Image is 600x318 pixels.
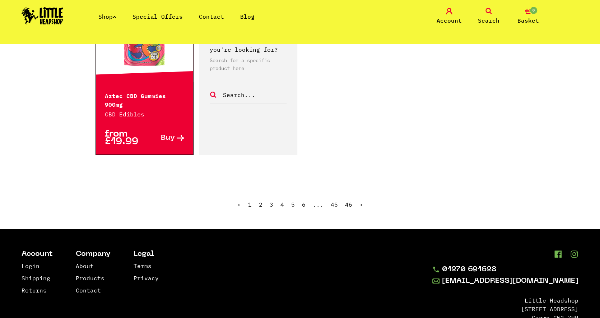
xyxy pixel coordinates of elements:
[76,262,94,269] a: About
[517,16,539,25] span: Basket
[432,277,578,285] a: [EMAIL_ADDRESS][DOMAIN_NAME]
[76,250,111,258] li: Company
[22,287,47,294] a: Returns
[510,8,546,25] a: 0 Basket
[291,201,295,208] a: 5
[270,201,273,208] a: 3
[98,13,116,20] a: Shop
[302,201,306,208] a: 6
[22,250,53,258] li: Account
[237,201,241,208] span: ‹
[432,296,578,305] li: Little Headshop
[240,13,255,20] a: Blog
[259,201,262,208] a: 2
[22,262,39,269] a: Login
[132,13,183,20] a: Special Offers
[76,287,101,294] a: Contact
[313,201,324,208] span: ...
[529,6,538,15] span: 0
[134,250,159,258] li: Legal
[161,134,175,142] span: Buy
[105,130,145,146] p: from £19.99
[248,201,252,208] span: 1
[22,7,63,24] img: Little Head Shop Logo
[222,90,287,100] input: Search...
[105,91,185,108] p: Aztec CBD Gummies 900mg
[134,275,159,282] a: Privacy
[210,37,287,54] p: Can't find what you're looking for?
[280,201,284,208] a: 4
[432,305,578,313] li: [STREET_ADDRESS]
[22,275,50,282] a: Shipping
[437,16,462,25] span: Account
[478,16,499,25] span: Search
[432,266,578,273] a: 01270 691628
[237,202,241,207] li: « Previous
[210,56,287,72] p: Search for a specific product here
[359,201,363,208] a: Next »
[331,201,338,208] a: 45
[134,262,152,269] a: Terms
[199,13,224,20] a: Contact
[471,8,507,25] a: Search
[105,110,185,119] p: CBD Edibles
[144,130,184,146] a: Buy
[76,275,104,282] a: Products
[345,201,352,208] a: 46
